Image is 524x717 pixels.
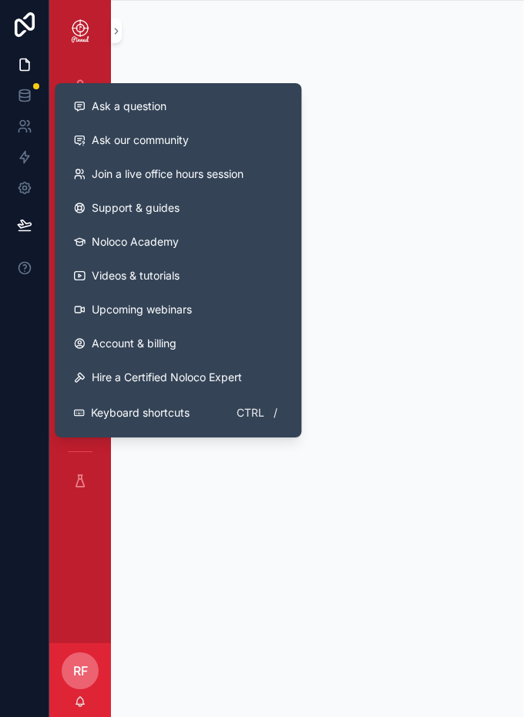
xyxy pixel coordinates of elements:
[61,123,295,157] a: Ask our community
[61,225,295,259] a: Noloco Academy
[61,293,295,327] a: Upcoming webinars
[92,99,166,114] span: Ask a question
[235,404,266,422] span: Ctrl
[92,166,244,182] span: Join a live office hours session
[61,360,295,394] button: Hire a Certified Noloco Expert
[92,132,189,148] span: Ask our community
[92,302,192,317] span: Upcoming webinars
[61,89,295,123] button: Ask a question
[92,200,180,216] span: Support & guides
[61,157,295,191] a: Join a live office hours session
[92,268,180,283] span: Videos & tutorials
[91,405,190,420] span: Keyboard shortcuts
[73,662,88,680] span: RF
[61,191,295,225] a: Support & guides
[61,259,295,293] a: Videos & tutorials
[92,336,176,351] span: Account & billing
[61,394,295,431] button: Keyboard shortcutsCtrl/
[92,234,179,250] span: Noloco Academy
[92,370,242,385] span: Hire a Certified Noloco Expert
[61,327,295,360] a: Account & billing
[269,407,281,419] span: /
[49,62,111,514] div: scrollable content
[68,18,92,43] img: App logo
